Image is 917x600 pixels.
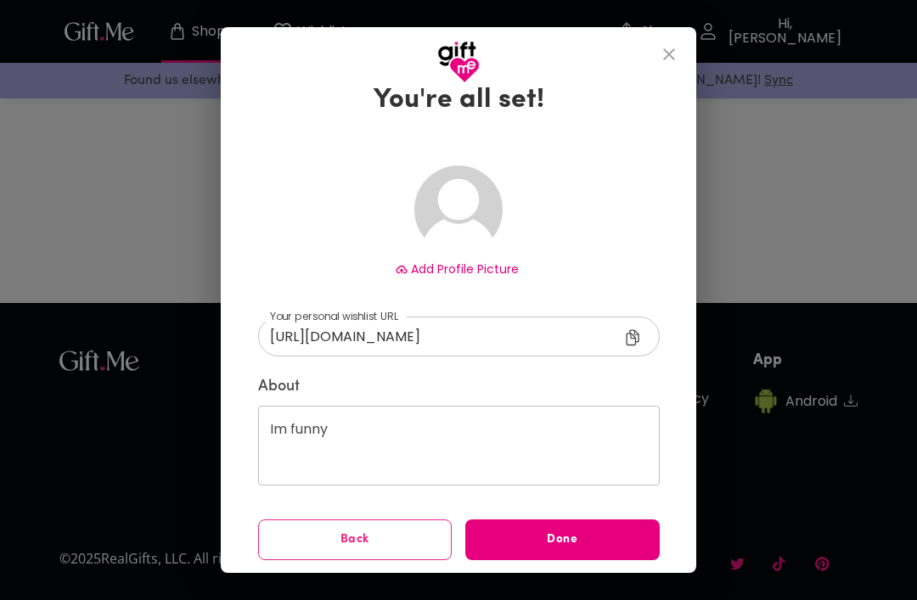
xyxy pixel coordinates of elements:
span: Add Profile Picture [411,261,519,278]
h3: You're all set! [374,83,544,117]
label: About [258,377,660,397]
button: close [649,34,689,75]
button: Done [465,519,660,560]
textarea: Im funny [270,421,648,469]
img: Avatar [414,165,503,254]
span: Back [259,530,452,549]
img: GiftMe Logo [437,41,480,83]
button: Back [258,519,453,560]
span: Done [465,530,660,549]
